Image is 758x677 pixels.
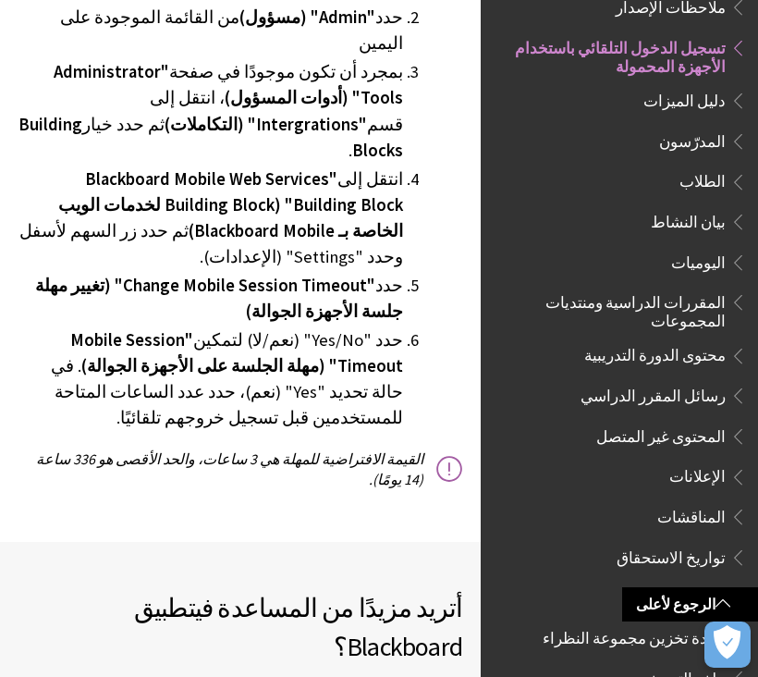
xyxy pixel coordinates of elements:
[643,85,726,110] span: دليل الميزات
[239,6,375,28] span: "Admin" (مسؤول)
[18,59,403,163] li: بمجرد أن تكون موجودًا في صفحة ، انتقل إلى قسم ثم حدد خيار .
[18,5,403,56] li: حدد من القائمة الموجودة على اليمين
[704,622,751,668] button: فتح التفضيلات
[581,380,726,405] span: رسائل المقرر الدراسي
[651,206,726,231] span: بيان النشاط
[35,275,403,322] span: "Change Mobile Session Timeout" (تغيير مهلة جلسة الأجهزة الجوالة)
[18,588,462,666] h2: أتريد مزيدًا من المساعدة في ؟
[622,587,758,622] a: الرجوع لأعلى
[679,166,726,191] span: الطلاب
[584,340,726,365] span: محتوى الدورة التدريبية
[617,542,726,567] span: تواريخ الاستحقاق
[657,501,726,526] span: المناقشات
[503,32,726,76] span: تسجيل الدخول التلقائي باستخدام الأجهزة المحمولة
[70,329,403,376] span: "Mobile Session Timeout" (مهلة الجلسة على الأجهزة الجوالة)
[503,287,726,330] span: المقررات الدراسية ومنتديات المجموعات
[543,622,726,647] span: وحدة تخزين مجموعة النظراء
[18,327,403,431] li: حدد "Yes/No" (نعم/لا) لتمكين . في حالة تحديد "Yes" (نعم)، حدد عدد الساعات المتاحة للمستخدمين قبل ...
[18,114,403,161] span: Building Blocks
[134,591,462,663] span: تطبيق Blackboard
[659,126,726,151] span: المدرّسون
[663,583,726,608] span: التقديرات
[58,168,403,241] span: "Blackboard Mobile Web Services Building Block" (Building Block لخدمات الويب الخاصة بـ Blackboard...
[18,273,403,325] li: حدد
[671,247,726,272] span: اليوميات
[165,114,367,135] span: "Intergrations" (التكاملات)
[596,421,726,446] span: المحتوى غير المتصل
[669,462,726,486] span: الإعلانات
[18,449,462,490] p: القيمة الافتراضية للمهلة هي 3 ساعات، والحد الأقصى هو 336 ساعة (14 يومًا).
[18,166,403,270] li: انتقل إلى ثم حدد زر السهم لأسفل وحدد "Settings" (الإعدادات).
[54,61,403,108] span: "Administrator Tools" (أدوات المسؤول)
